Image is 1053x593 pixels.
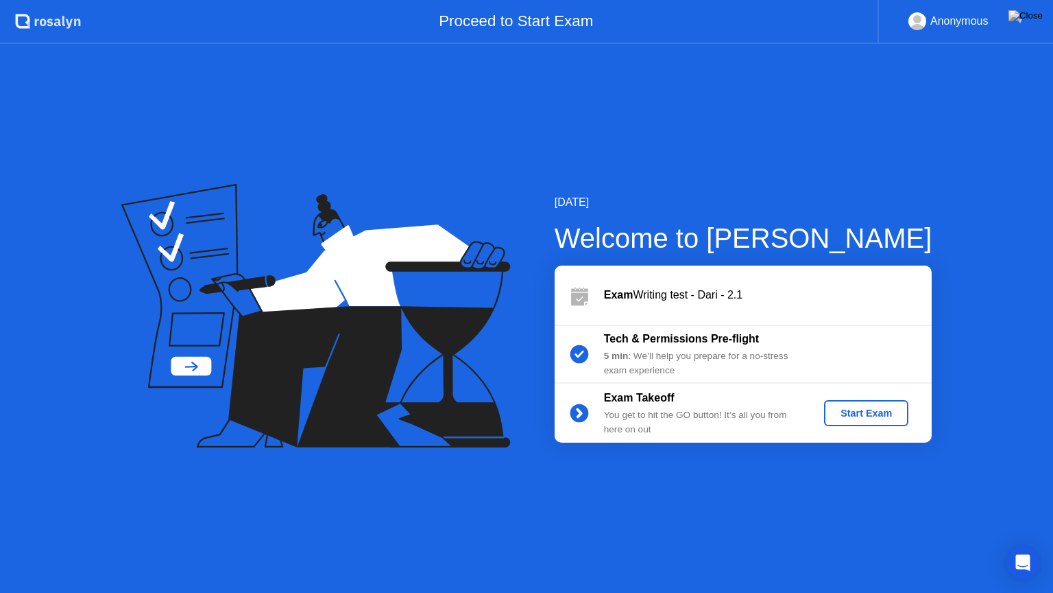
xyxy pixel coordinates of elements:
div: You get to hit the GO button! It’s all you from here on out [604,408,801,437]
button: Start Exam [824,400,908,426]
div: Writing test - Dari - 2.1 [604,287,932,303]
div: Open Intercom Messenger [1006,546,1039,579]
b: Tech & Permissions Pre-flight [604,333,759,345]
b: Exam [604,289,633,301]
div: Welcome to [PERSON_NAME] [555,218,932,259]
div: : We’ll help you prepare for a no-stress exam experience [604,349,801,377]
div: [DATE] [555,194,932,211]
b: 5 min [604,351,629,361]
div: Anonymous [930,12,989,30]
b: Exam Takeoff [604,392,675,404]
img: Close [1008,10,1043,21]
div: Start Exam [830,408,903,419]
